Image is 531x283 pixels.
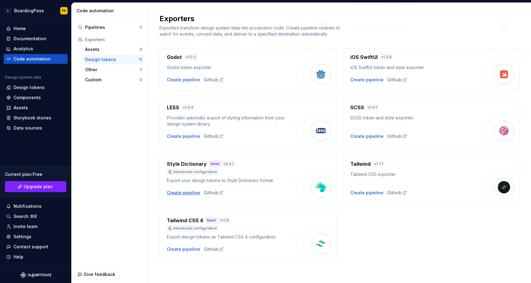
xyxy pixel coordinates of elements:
[350,104,364,111] h4: SCSS
[4,7,12,14] div: L
[14,36,46,42] div: Documentation
[85,77,140,83] div: Custom
[167,77,200,83] button: Create pipeline
[4,201,68,211] button: Notifications
[350,190,383,196] button: Create pipeline
[140,77,142,82] div: 0
[139,57,142,62] div: 11
[350,160,371,168] h4: Tailwind
[167,169,218,175] div: Advanced configuration
[75,22,144,32] button: Pipelines0
[204,246,224,252] a: Github
[14,213,37,219] div: Search ⌘K
[14,25,26,32] div: Home
[4,232,68,242] a: Settings
[167,64,294,71] div: Godot token exporter
[20,272,51,278] svg: Supernova Logo
[167,217,203,224] h4: Tailwind CSS 4
[140,25,142,30] div: 0
[4,103,68,113] a: Assets
[4,252,68,262] button: Help
[167,160,207,168] h4: Style Dictionary
[204,77,224,83] a: Github
[83,45,144,54] button: Assets8
[350,77,383,83] button: Create pipeline
[4,93,68,103] a: Components
[380,54,393,60] div: v 1.2.6
[387,77,407,83] a: Github
[167,225,218,231] div: Advanced configuration
[84,271,115,277] span: Give feedback
[182,104,195,110] div: v 1.3.4
[14,125,42,131] div: Data sources
[4,211,68,221] button: Search ⌘K
[4,34,68,44] a: Documentation
[14,105,28,111] div: Assets
[167,234,294,240] div: Export design tokens as Tailwind CSS 4 configuration.
[4,83,68,92] a: Design tokens
[167,133,200,139] button: Create pipeline
[14,223,37,230] div: Invite team
[350,53,378,61] h4: iOS SwiftUI
[77,8,146,14] div: Code automation
[4,44,68,54] a: Analytics
[83,55,144,64] button: Design tokens11
[204,190,224,196] a: Github
[387,190,407,196] a: Github
[209,161,221,167] div: New!
[5,75,41,80] div: Design system data
[167,53,182,61] h4: Godot
[83,65,144,75] button: Other3
[14,234,31,240] div: Settings
[4,54,68,64] a: Code automation
[14,95,41,101] div: Components
[373,161,384,167] div: v 1.7.1
[367,104,378,110] div: v 1.4.1
[350,133,383,139] button: Create pipeline
[387,133,407,139] a: Github
[85,56,139,63] div: Design tokens
[4,123,68,133] a: Data sources
[184,54,197,60] div: v 1.0.3
[350,171,477,177] div: Tailwind CSS exporter
[5,181,66,192] a: Upgrade plan
[75,269,119,280] button: Give feedback
[14,84,45,91] div: Design tokens
[14,203,41,209] div: Notifications
[218,217,230,223] div: v 1.1.0
[350,115,477,121] div: SCSS token and style exporter
[1,4,70,17] button: LBoardingPassPR
[14,115,51,121] div: Storybook stories
[204,133,224,139] a: Github
[350,64,477,71] div: iOS SwiftUI token and style exporter
[167,246,200,252] button: Create pipeline
[167,190,200,196] div: Create pipeline
[4,113,68,123] a: Storybook stories
[140,47,142,52] div: 8
[222,161,235,167] div: v 2.4.1
[85,37,142,43] div: Exporters
[167,177,294,184] div: Export your design tokens to Style Dictionary format.
[4,24,68,33] a: Home
[4,222,68,231] a: Invite team
[62,8,66,13] div: PR
[5,171,66,177] div: Current plan : Free
[4,242,68,252] button: Contact support
[14,244,48,250] div: Contact support
[85,24,140,30] div: Pipelines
